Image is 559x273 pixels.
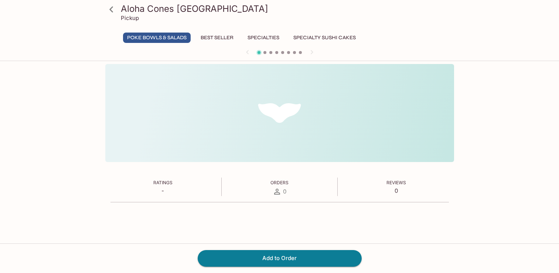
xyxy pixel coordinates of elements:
span: Reviews [386,180,406,185]
button: Specialties [243,33,283,43]
span: 0 [283,188,286,195]
p: 0 [386,187,406,194]
span: Orders [270,180,289,185]
span: Ratings [153,180,173,185]
p: - [153,187,173,194]
h3: Aloha Cones [GEOGRAPHIC_DATA] [121,3,451,14]
button: Poke Bowls & Salads [123,33,191,43]
button: Add to Order [198,250,362,266]
p: Pickup [121,14,139,21]
button: Best Seller [197,33,238,43]
button: Specialty Sushi Cakes [289,33,360,43]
